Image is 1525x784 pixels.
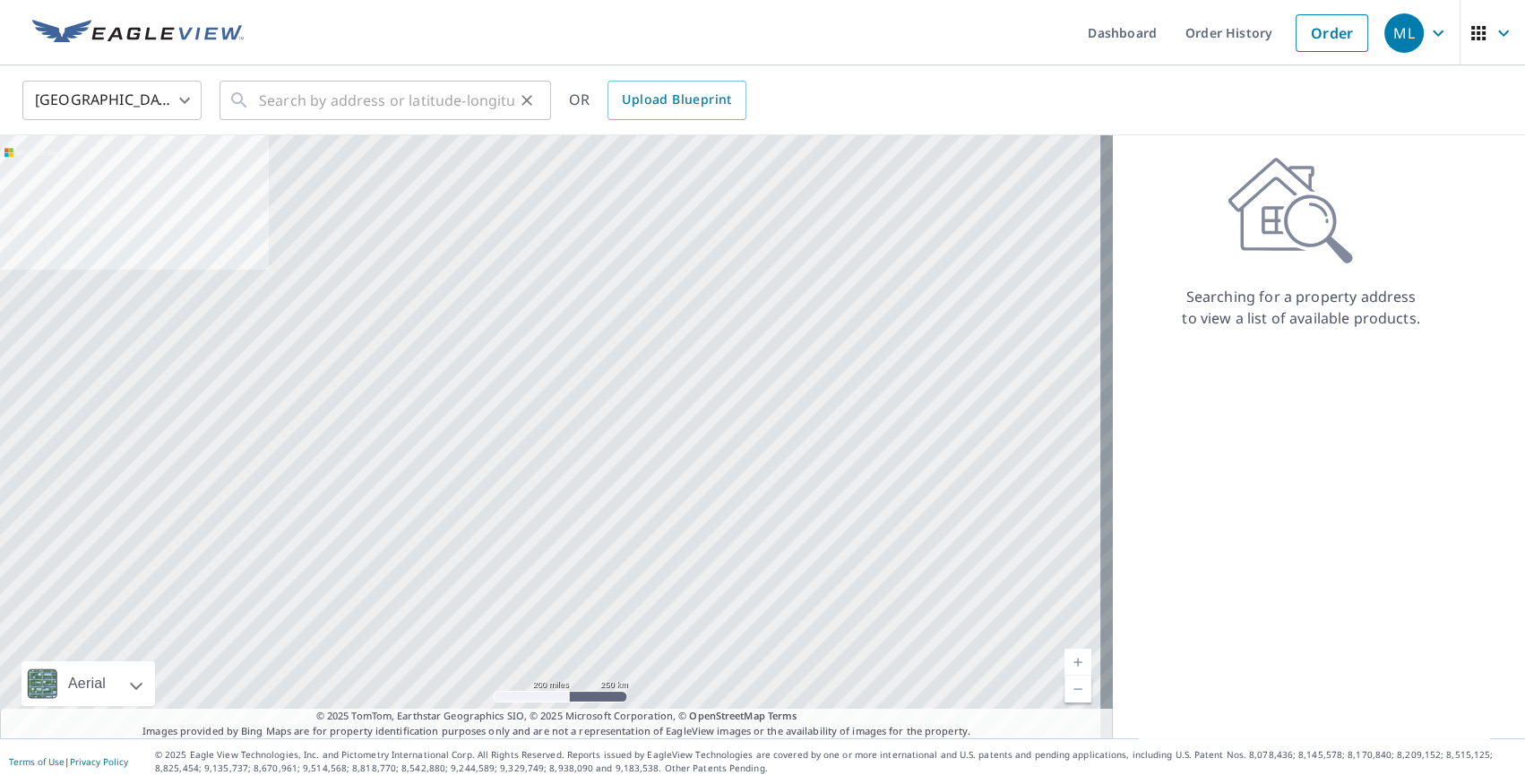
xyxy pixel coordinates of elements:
button: Clear [514,88,539,113]
p: | [9,756,128,767]
a: Order [1296,14,1368,52]
p: Searching for a property address to view a list of available products. [1181,286,1421,329]
a: Terms [768,709,797,722]
div: Aerial [63,661,111,706]
div: OR [569,81,746,120]
a: OpenStreetMap [689,709,764,722]
a: Current Level 5, Zoom Out [1064,676,1091,702]
span: © 2025 TomTom, Earthstar Geographics SIO, © 2025 Microsoft Corporation, © [316,709,797,724]
img: EV Logo [32,20,244,47]
div: ML [1384,13,1424,53]
a: Privacy Policy [70,755,128,768]
a: Terms of Use [9,755,65,768]
span: Upload Blueprint [622,89,731,111]
div: [GEOGRAPHIC_DATA] [22,75,202,125]
a: Current Level 5, Zoom In [1064,649,1091,676]
input: Search by address or latitude-longitude [259,75,514,125]
a: Upload Blueprint [607,81,745,120]
div: Aerial [22,661,155,706]
p: © 2025 Eagle View Technologies, Inc. and Pictometry International Corp. All Rights Reserved. Repo... [155,748,1516,775]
